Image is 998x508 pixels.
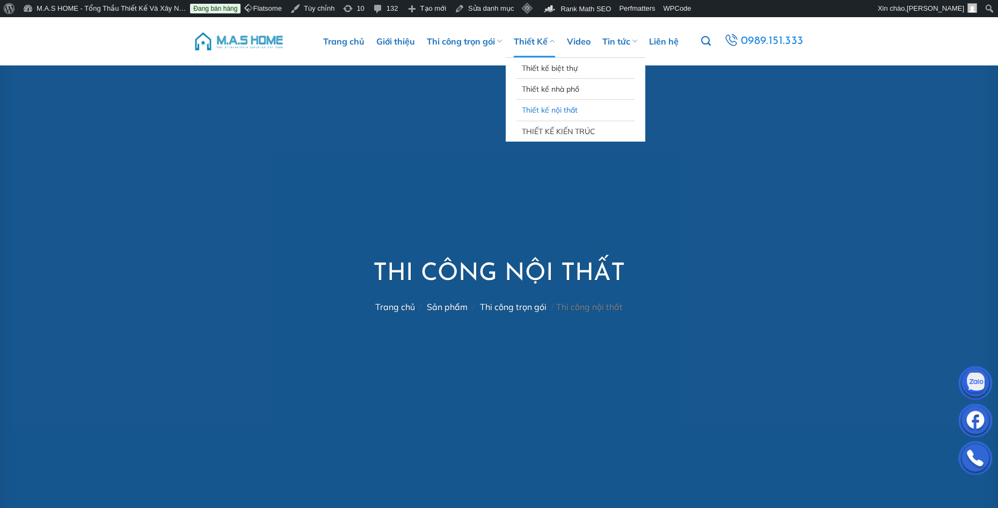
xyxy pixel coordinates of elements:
span: Rank Math SEO [560,5,611,13]
img: M.A.S HOME – Tổng Thầu Thiết Kế Và Xây Nhà Trọn Gói [193,25,285,57]
h1: Thi công nội thất [373,259,625,290]
span: 0989.151.333 [741,32,804,50]
a: Thiết Kế [514,25,555,57]
a: Giới thiệu [376,25,415,57]
nav: Thi công nội thất [373,302,625,312]
span: / [551,301,554,312]
a: Thiết kế nội thất [522,100,629,120]
span: [PERSON_NAME] [907,4,964,12]
span: / [419,301,422,312]
a: Thi công trọn gói [427,25,502,57]
a: Trang chủ [323,25,365,57]
span: / [472,301,475,312]
a: Video [567,25,591,57]
a: THIẾT KẾ KIẾN TRÚC [522,121,629,142]
a: Đang bán hàng [190,4,241,13]
a: Sản phẩm [427,301,468,312]
a: Trang chủ [375,301,415,312]
a: Thi công trọn gói [480,301,547,312]
a: Tìm kiếm [701,30,711,53]
img: Facebook [959,406,992,438]
img: Phone [959,444,992,476]
a: Thiết kế nhà phố [522,79,629,99]
a: 0989.151.333 [723,32,805,51]
a: Liên hệ [649,25,679,57]
a: Thiết kế biệt thự [522,58,629,78]
a: Tin tức [602,25,637,57]
img: Zalo [959,369,992,401]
